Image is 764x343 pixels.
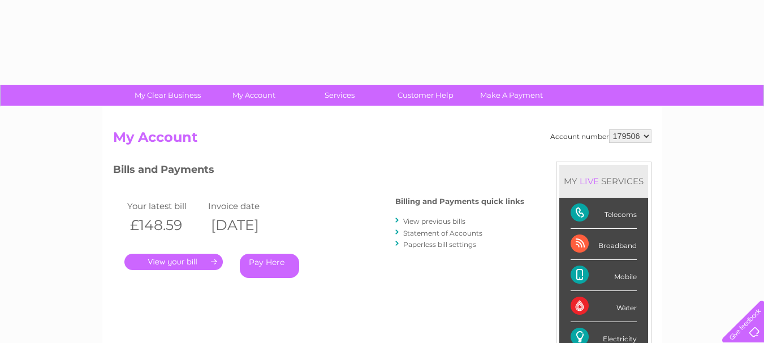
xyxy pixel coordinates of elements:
th: £148.59 [124,214,206,237]
a: View previous bills [403,217,465,225]
h4: Billing and Payments quick links [395,197,524,206]
h2: My Account [113,129,651,151]
a: My Clear Business [121,85,214,106]
td: Your latest bill [124,198,206,214]
div: Broadband [571,229,637,260]
a: Paperless bill settings [403,240,476,249]
div: MY SERVICES [559,165,648,197]
a: . [124,254,223,270]
a: Services [293,85,386,106]
h3: Bills and Payments [113,162,524,181]
a: Statement of Accounts [403,229,482,237]
div: Account number [550,129,651,143]
div: Mobile [571,260,637,291]
div: Water [571,291,637,322]
td: Invoice date [205,198,287,214]
a: Pay Here [240,254,299,278]
a: Make A Payment [465,85,558,106]
a: My Account [207,85,300,106]
div: Telecoms [571,198,637,229]
th: [DATE] [205,214,287,237]
div: LIVE [577,176,601,186]
a: Customer Help [379,85,472,106]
